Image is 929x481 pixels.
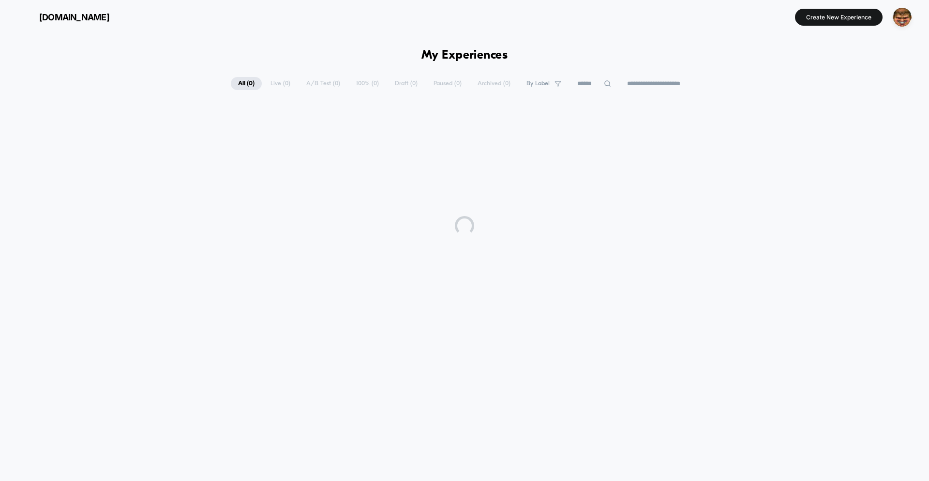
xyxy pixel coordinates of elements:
button: Create New Experience [795,9,883,26]
img: ppic [893,8,912,27]
button: ppic [890,7,914,27]
h1: My Experiences [421,48,508,62]
span: All ( 0 ) [231,77,262,90]
span: By Label [526,80,550,87]
button: [DOMAIN_NAME] [15,9,112,25]
span: [DOMAIN_NAME] [39,12,109,22]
